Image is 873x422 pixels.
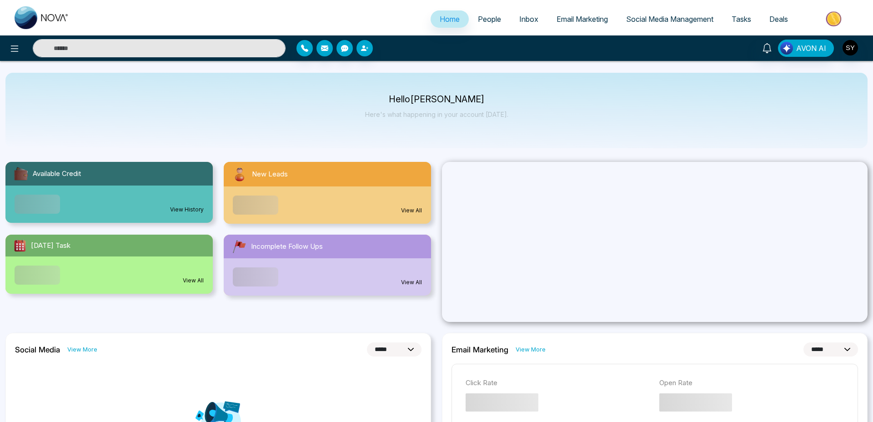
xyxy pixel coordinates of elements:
[231,238,247,255] img: followUps.svg
[780,42,793,55] img: Lead Flow
[516,345,546,354] a: View More
[365,111,508,118] p: Here's what happening in your account [DATE].
[626,15,713,24] span: Social Media Management
[769,15,788,24] span: Deals
[401,206,422,215] a: View All
[218,162,436,224] a: New LeadsView All
[67,345,97,354] a: View More
[170,206,204,214] a: View History
[722,10,760,28] a: Tasks
[760,10,797,28] a: Deals
[796,43,826,54] span: AVON AI
[802,9,868,29] img: Market-place.gif
[218,235,436,296] a: Incomplete Follow UpsView All
[466,378,650,388] p: Click Rate
[478,15,501,24] span: People
[547,10,617,28] a: Email Marketing
[440,15,460,24] span: Home
[13,166,29,182] img: availableCredit.svg
[843,40,858,55] img: User Avatar
[557,15,608,24] span: Email Marketing
[659,378,844,388] p: Open Rate
[13,238,27,253] img: todayTask.svg
[510,10,547,28] a: Inbox
[183,276,204,285] a: View All
[732,15,751,24] span: Tasks
[31,241,70,251] span: [DATE] Task
[15,6,69,29] img: Nova CRM Logo
[401,278,422,286] a: View All
[431,10,469,28] a: Home
[251,241,323,252] span: Incomplete Follow Ups
[252,169,288,180] span: New Leads
[15,345,60,354] h2: Social Media
[469,10,510,28] a: People
[231,166,248,183] img: newLeads.svg
[33,169,81,179] span: Available Credit
[365,95,508,103] p: Hello [PERSON_NAME]
[617,10,722,28] a: Social Media Management
[452,345,508,354] h2: Email Marketing
[778,40,834,57] button: AVON AI
[519,15,538,24] span: Inbox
